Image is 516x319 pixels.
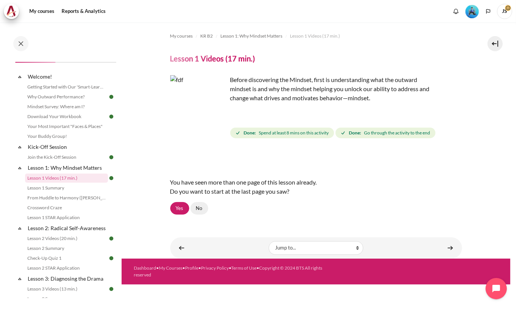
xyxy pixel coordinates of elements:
[497,4,512,19] a: User menu
[108,286,115,292] img: Done
[25,102,108,111] a: Mindset Survey: Where am I?
[25,203,108,212] a: Crossword Craze
[108,255,115,262] img: Done
[25,174,108,183] a: Lesson 1 Videos (17 min.)
[27,163,108,173] a: Lesson 1: Why Mindset Matters
[290,33,340,39] span: Lesson 1 Videos (17 min.)
[25,132,108,141] a: Your Buddy Group!
[25,213,108,222] a: Lesson 1 STAR Application
[462,4,482,18] a: Level #3
[170,172,462,202] div: You have seen more than one page of this lesson already. Do you want to start at the last page yo...
[6,6,17,17] img: Architeck
[25,92,108,101] a: Why Outward Performance?
[59,4,108,19] a: Reports & Analytics
[483,6,494,17] button: Languages
[159,265,182,271] a: My Courses
[25,122,108,131] a: Your Most Important "Faces & Places"
[190,202,208,215] a: No
[108,235,115,242] img: Done
[16,224,24,232] span: Collapse
[170,54,255,63] h4: Lesson 1 Videos (17 min.)
[25,82,108,92] a: Getting Started with Our 'Smart-Learning' Platform
[170,30,462,42] nav: Navigation bar
[4,4,23,19] a: Architeck Architeck
[170,75,436,103] p: Before discovering the Mindset, first is understanding what the outward mindset is and why the mi...
[25,244,108,253] a: Lesson 2 Summary
[27,4,57,19] a: My courses
[465,5,479,18] img: Level #3
[465,4,479,18] div: Level #3
[16,143,24,151] span: Collapse
[27,273,108,284] a: Lesson 3: Diagnosing the Drama
[170,32,193,41] a: My courses
[25,183,108,193] a: Lesson 1 Summary
[108,175,115,182] img: Done
[25,264,108,273] a: Lesson 2 STAR Application
[25,112,108,121] a: Download Your Workbook
[16,73,24,81] span: Collapse
[27,142,108,152] a: Kick-Off Session
[15,62,55,63] div: 40%
[25,234,108,243] a: Lesson 2 Videos (20 min.)
[170,33,193,39] span: My courses
[122,22,510,259] section: Content
[16,164,24,172] span: Collapse
[349,129,361,136] strong: Done:
[230,126,437,140] div: Completion requirements for Lesson 1 Videos (17 min.)
[201,32,213,41] a: KR B2
[450,6,462,17] div: Show notification window with no new notifications
[134,265,156,271] a: Dashboard
[16,275,24,283] span: Collapse
[443,240,458,255] a: Lesson 1 Summary ►
[25,254,108,263] a: Check-Up Quiz 1
[185,265,198,271] a: Profile
[108,113,115,120] img: Done
[201,33,213,39] span: KR B2
[231,265,256,271] a: Terms of Use
[221,33,283,39] span: Lesson 1: Why Mindset Matters
[25,294,108,303] a: Lesson 3 Summary
[27,71,108,82] a: Welcome!
[25,193,108,202] a: From Huddle to Harmony ([PERSON_NAME]'s Story)
[497,4,512,19] span: JS
[170,202,189,215] a: Yes
[259,129,329,136] span: Spend at least 8 mins on this activity
[290,32,340,41] a: Lesson 1 Videos (17 min.)
[244,129,256,136] strong: Done:
[25,153,108,162] a: Join the Kick-Off Session
[221,32,283,41] a: Lesson 1: Why Mindset Matters
[134,265,331,278] div: • • • • •
[27,223,108,233] a: Lesson 2: Radical Self-Awareness
[364,129,430,136] span: Go through the activity to the end
[108,93,115,100] img: Done
[25,284,108,294] a: Lesson 3 Videos (13 min.)
[174,240,189,255] a: ◄ Join the Kick-Off Session
[201,265,229,271] a: Privacy Policy
[108,154,115,161] img: Done
[170,75,227,132] img: fdf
